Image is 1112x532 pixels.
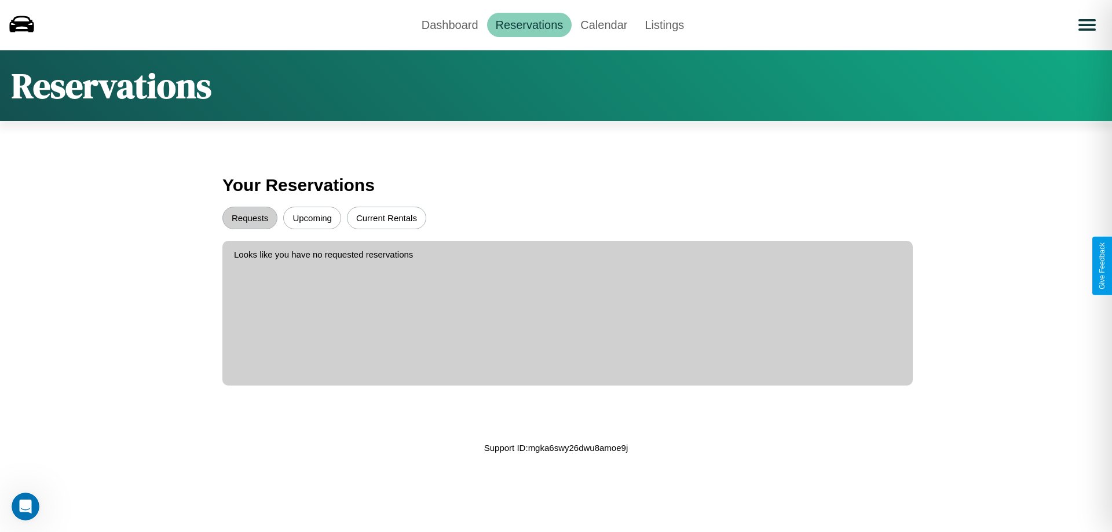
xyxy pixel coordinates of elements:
[12,493,39,520] iframe: Intercom live chat
[12,62,211,109] h1: Reservations
[636,13,693,37] a: Listings
[222,170,890,201] h3: Your Reservations
[283,207,341,229] button: Upcoming
[487,13,572,37] a: Reservations
[234,247,901,262] p: Looks like you have no requested reservations
[1098,243,1106,289] div: Give Feedback
[413,13,487,37] a: Dashboard
[484,440,628,456] p: Support ID: mgka6swy26dwu8amoe9j
[347,207,426,229] button: Current Rentals
[222,207,277,229] button: Requests
[1071,9,1103,41] button: Open menu
[572,13,636,37] a: Calendar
